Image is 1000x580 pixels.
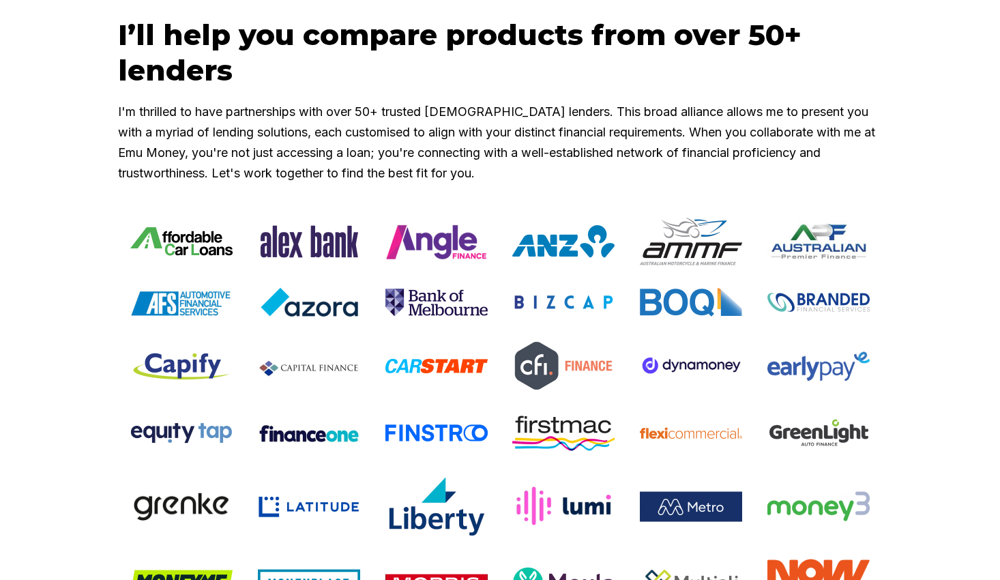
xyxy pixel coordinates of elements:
[640,427,742,439] img: Flexi Commercial
[512,295,615,309] img: Bizcap
[767,412,870,454] img: Green Light Auto
[512,339,615,393] img: CFI
[385,424,488,441] img: Finstro
[767,491,870,521] img: Money3
[767,293,870,312] img: Branded Financial Services
[767,220,870,263] img: Australian Premier Finance
[512,486,615,527] img: Lumi
[258,352,360,381] img: Capital Finance
[258,222,360,261] img: Alex Bank
[640,218,742,265] img: Australian Motorcycle & Marine Finance
[130,350,233,383] img: Capify
[130,227,233,256] img: Affordable Car Loans
[258,285,360,320] img: Azora
[258,495,360,518] img: Latitude
[512,225,615,258] img: ANZ
[640,491,742,522] img: Metro
[640,287,742,318] img: BOQ
[767,351,870,381] img: EarlyPay
[118,102,882,184] p: I'm thrilled to have partnerships with over 50+ trusted [DEMOGRAPHIC_DATA] lenders. This broad al...
[130,422,233,444] img: Equity Tap
[385,289,488,317] img: Bank of Melbourne
[385,224,488,260] img: Angle Finance
[385,473,488,540] img: Liberty
[130,491,233,523] img: Grenke
[385,358,488,375] img: CarStart Finance
[118,17,882,88] h2: I’ll help you compare products from over 50+ lenders
[130,289,233,317] img: Automotive Financial Services
[640,356,742,376] img: Dynamoney
[258,423,360,444] img: Finance One
[512,416,615,451] img: Firstmac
